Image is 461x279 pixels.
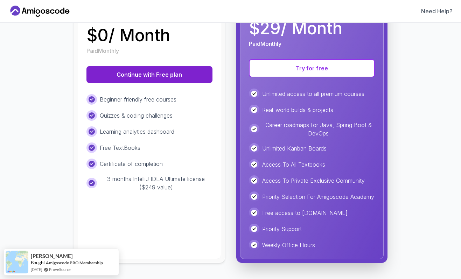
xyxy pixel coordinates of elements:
[262,106,333,114] p: Real-world builds & projects
[262,225,302,233] p: Priority Support
[262,160,325,169] p: Access To All Textbooks
[46,260,103,265] a: Amigoscode PRO Membership
[100,160,163,168] p: Certificate of completion
[86,47,119,55] p: Paid Monthly
[100,111,173,120] p: Quizzes & coding challenges
[86,27,170,44] p: $ 0 / Month
[262,241,315,249] p: Weekly Office Hours
[249,40,281,48] p: Paid Monthly
[262,176,365,185] p: Access To Private Exclusive Community
[262,121,375,138] p: Career roadmaps for Java, Spring Boot & DevOps
[86,66,212,83] button: Continue with Free plan
[6,251,28,273] img: provesource social proof notification image
[262,144,327,153] p: Unlimited Kanban Boards
[49,266,71,272] a: ProveSource
[262,209,348,217] p: Free access to [DOMAIN_NAME]
[249,59,375,77] button: Try for free
[262,193,374,201] p: Priority Selection For Amigoscode Academy
[100,175,212,191] p: 3 months IntelliJ IDEA Ultimate license ($249 value)
[249,20,342,37] p: $ 29 / Month
[262,90,364,98] p: Unlimited access to all premium courses
[31,260,45,265] span: Bought
[31,253,73,259] span: [PERSON_NAME]
[100,95,176,104] p: Beginner friendly free courses
[100,144,140,152] p: Free TextBooks
[421,7,453,15] a: Need Help?
[31,266,42,272] span: [DATE]
[100,127,174,136] p: Learning analytics dashboard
